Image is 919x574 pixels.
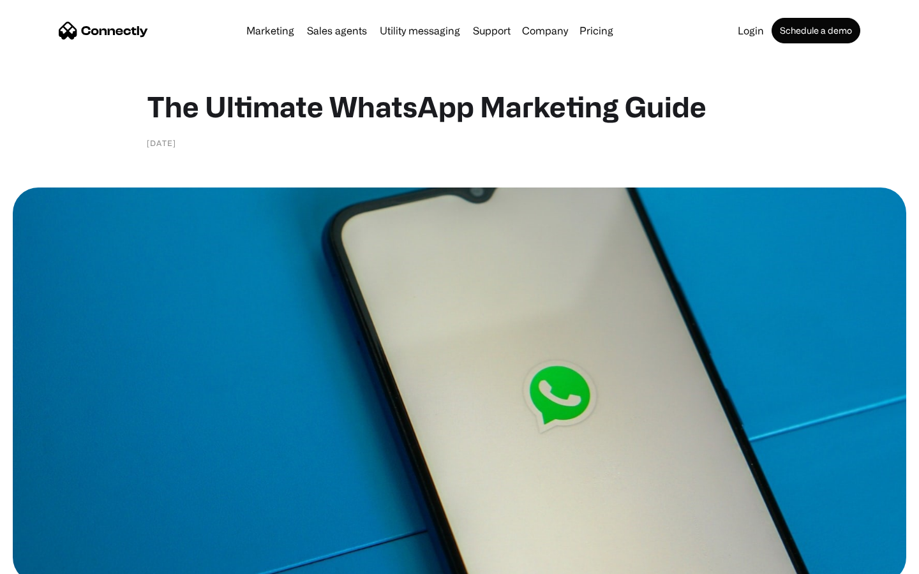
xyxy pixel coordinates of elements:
[574,26,618,36] a: Pricing
[147,89,772,124] h1: The Ultimate WhatsApp Marketing Guide
[772,18,860,43] a: Schedule a demo
[522,22,568,40] div: Company
[241,26,299,36] a: Marketing
[26,552,77,570] ul: Language list
[147,136,176,149] div: [DATE]
[302,26,372,36] a: Sales agents
[733,26,769,36] a: Login
[468,26,516,36] a: Support
[375,26,465,36] a: Utility messaging
[13,552,77,570] aside: Language selected: English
